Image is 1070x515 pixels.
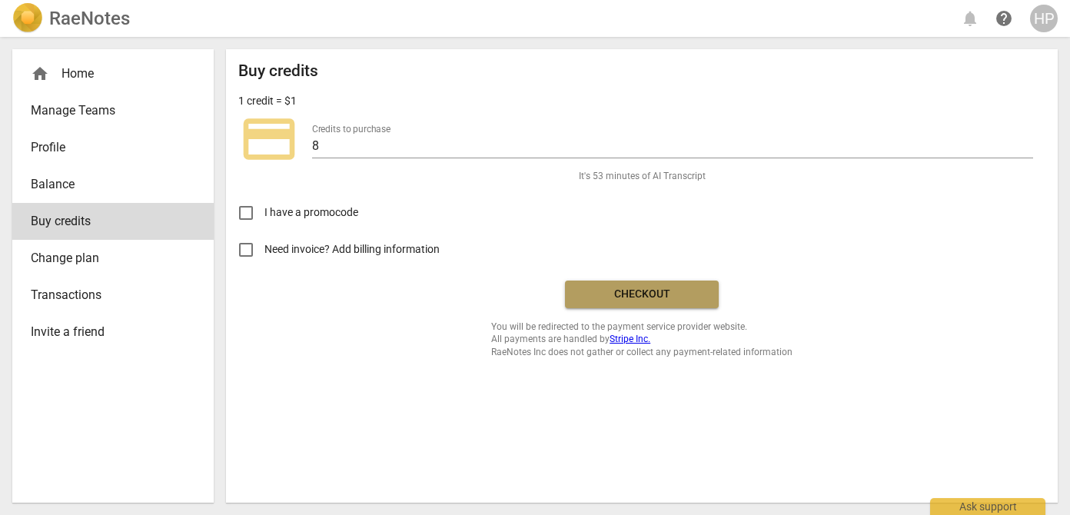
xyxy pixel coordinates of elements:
a: Transactions [12,277,214,314]
span: Invite a friend [31,323,183,341]
a: Change plan [12,240,214,277]
a: Buy credits [12,203,214,240]
p: 1 credit = $1 [238,93,297,109]
label: Credits to purchase [312,125,390,134]
a: Help [990,5,1018,32]
span: I have a promocode [264,204,358,221]
a: LogoRaeNotes [12,3,130,34]
a: Profile [12,129,214,166]
span: Transactions [31,286,183,304]
span: You will be redirected to the payment service provider website. All payments are handled by RaeNo... [491,321,793,359]
a: Balance [12,166,214,203]
a: Invite a friend [12,314,214,351]
button: Checkout [565,281,719,308]
span: credit_card [238,108,300,170]
span: Manage Teams [31,101,183,120]
div: Ask support [930,498,1045,515]
span: home [31,65,49,83]
div: Home [31,65,183,83]
a: Stripe Inc. [610,334,650,344]
span: Checkout [577,287,706,302]
h2: Buy credits [238,61,318,81]
div: Home [12,55,214,92]
a: Manage Teams [12,92,214,129]
img: Logo [12,3,43,34]
span: Change plan [31,249,183,267]
span: Need invoice? Add billing information [264,241,442,257]
span: help [995,9,1013,28]
span: Balance [31,175,183,194]
button: HP [1030,5,1058,32]
h2: RaeNotes [49,8,130,29]
span: Profile [31,138,183,157]
span: It's 53 minutes of AI Transcript [579,170,706,183]
span: Buy credits [31,212,183,231]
